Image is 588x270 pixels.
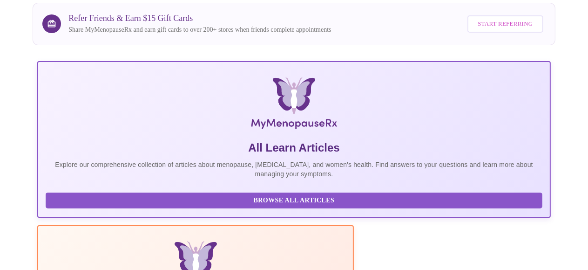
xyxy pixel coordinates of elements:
[55,195,533,207] span: Browse All Articles
[123,77,465,133] img: MyMenopauseRx Logo
[46,140,542,155] h5: All Learn Articles
[478,19,533,29] span: Start Referring
[68,25,331,35] p: Share MyMenopauseRx and earn gift cards to over 200+ stores when friends complete appointments
[465,11,545,37] a: Start Referring
[46,160,542,179] p: Explore our comprehensive collection of articles about menopause, [MEDICAL_DATA], and women's hea...
[68,14,331,23] h3: Refer Friends & Earn $15 Gift Cards
[467,15,543,33] button: Start Referring
[46,193,542,209] button: Browse All Articles
[46,196,544,204] a: Browse All Articles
